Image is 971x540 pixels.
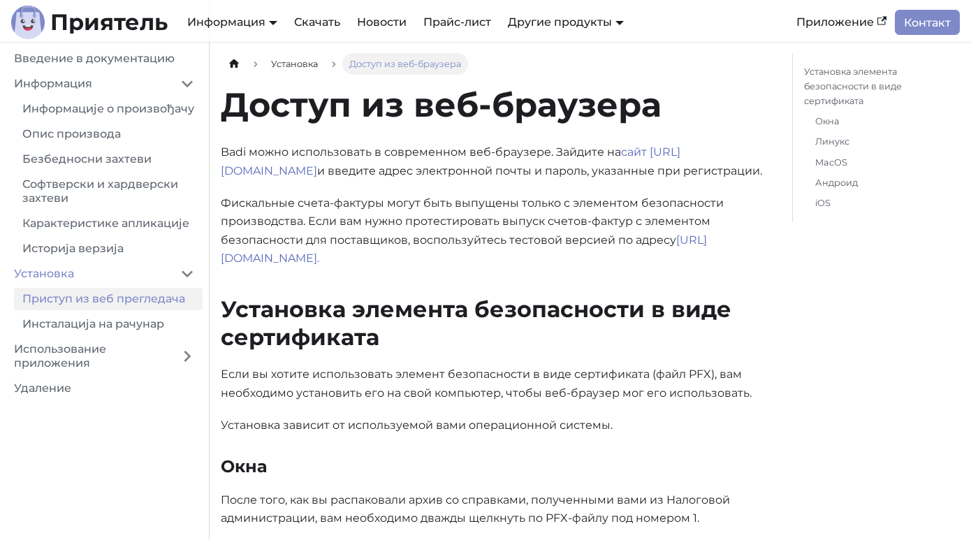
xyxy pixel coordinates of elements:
font: Установка [271,59,318,69]
font: Информация [187,15,265,29]
font: Приложение [796,15,874,29]
a: Инсталација на рачунар [14,313,203,335]
font: Удаление [14,381,71,395]
nav: Панировочные сухари [221,53,770,75]
a: Приложение [788,10,895,34]
font: MacOS [815,157,847,168]
a: Приступ из веб прегледача [14,288,203,310]
button: Collapse sidebar category 'Информације' [172,73,203,95]
font: Использование приложения [14,342,106,370]
a: Удаление [6,377,203,400]
a: Другие продукты [508,15,624,29]
font: Другие продукты [508,15,612,29]
font: Фискальные счета-фактуры могут быть выпущены только с элементом безопасности производства. Если в... [221,196,724,247]
font: Доступ из веб-браузера [349,59,461,69]
font: Прайс-лист [423,15,491,29]
a: Введение в документацию [6,48,203,70]
a: Окна [815,114,949,129]
a: ЛоготипПриятель [11,6,168,39]
a: Историја верзија [14,238,203,260]
font: Badi можно использовать в современном веб-браузере. Зайдите на [221,145,621,159]
a: MacOS [815,155,949,170]
a: Карактеристике апликације [14,212,203,235]
font: и введите адрес электронной почты и пароль, указанные при регистрации. [317,164,762,177]
a: Безбедносни захтеви [14,148,203,170]
a: Установка элемента безопасности в виде сертификата [804,64,955,108]
font: Новости [357,15,407,29]
a: Информация [187,15,277,29]
button: Развернуть категорию боковой панели «Использование приложения» [172,338,203,374]
font: Доступ из веб-браузера [221,85,662,125]
font: После того, как вы распаковали архив со справками, полученными вами из Налоговой администрации, в... [221,493,730,525]
a: Использование приложения [6,338,172,374]
button: Collapse sidebar category 'Инсталација' [172,263,203,285]
a: Скачать [286,10,349,34]
font: Окна [221,456,268,476]
a: Установка [264,53,325,75]
a: Андроид [815,175,949,190]
a: Домашняя страница [221,53,247,75]
font: Скачать [294,15,340,29]
a: Прайс-лист [415,10,499,34]
a: сайт [URL][DOMAIN_NAME] [221,145,680,177]
font: Установка зависит от используемой вами операционной системы. [221,418,613,432]
a: iOS [815,196,949,210]
a: Линукс [815,134,949,149]
font: Если вы хотите использовать элемент безопасности в виде сертификата (файл PFX), вам необходимо ус... [221,367,752,399]
admonition: Примечание [221,194,770,268]
font: Приятель [50,8,168,36]
a: Опис производа [14,123,203,145]
a: Новости [349,10,415,34]
font: Информация [14,77,92,90]
font: Окна [815,116,839,126]
a: Контакт [895,10,960,34]
font: Введение в документацию [14,52,175,65]
font: Установка [14,267,74,280]
font: Установка элемента безопасности в виде сертификата [221,295,731,351]
font: iOS [815,198,831,208]
a: Информация [6,73,172,95]
a: Установка [6,263,172,285]
font: Линукс [815,136,849,147]
font: Андроид [815,177,858,188]
a: Софтверски и хардверски захтеви [14,173,203,210]
img: Логотип [11,6,45,39]
font: Контакт [904,16,951,29]
a: Информације о произвођачу [14,98,203,120]
font: Установка элемента безопасности в виде сертификата [804,66,902,106]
